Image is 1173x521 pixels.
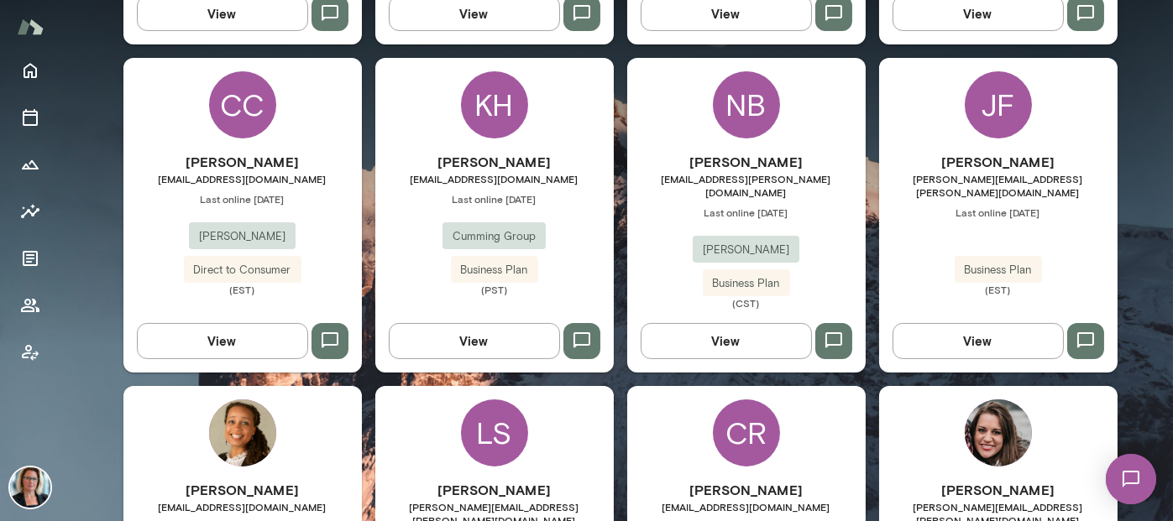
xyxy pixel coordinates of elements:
[893,323,1064,358] button: View
[461,399,528,466] div: LS
[879,480,1118,500] h6: [PERSON_NAME]
[713,71,780,138] div: NB
[123,172,362,185] span: [EMAIL_ADDRESS][DOMAIN_NAME]
[123,283,362,296] span: (EST)
[123,500,362,513] span: [EMAIL_ADDRESS][DOMAIN_NAME]
[13,54,47,87] button: Home
[627,172,866,199] span: [EMAIL_ADDRESS][PERSON_NAME][DOMAIN_NAME]
[641,323,812,358] button: View
[703,275,790,292] span: Business Plan
[137,323,308,358] button: View
[627,500,866,513] span: [EMAIL_ADDRESS][DOMAIN_NAME]
[965,399,1032,466] img: Kristin Ruehle
[879,172,1118,199] span: [PERSON_NAME][EMAIL_ADDRESS][PERSON_NAME][DOMAIN_NAME]
[879,283,1118,296] span: (EST)
[209,399,276,466] img: Vasanti Rosado
[13,336,47,369] button: Client app
[375,480,614,500] h6: [PERSON_NAME]
[442,228,546,245] span: Cumming Group
[13,195,47,228] button: Insights
[123,152,362,172] h6: [PERSON_NAME]
[461,71,528,138] div: KH
[627,152,866,172] h6: [PERSON_NAME]
[965,71,1032,138] div: JF
[375,152,614,172] h6: [PERSON_NAME]
[13,148,47,181] button: Growth Plan
[627,206,866,219] span: Last online [DATE]
[389,323,560,358] button: View
[451,262,538,279] span: Business Plan
[123,192,362,206] span: Last online [DATE]
[955,262,1042,279] span: Business Plan
[627,480,866,500] h6: [PERSON_NAME]
[879,152,1118,172] h6: [PERSON_NAME]
[13,101,47,134] button: Sessions
[375,192,614,206] span: Last online [DATE]
[13,242,47,275] button: Documents
[209,71,276,138] div: CC
[375,172,614,185] span: [EMAIL_ADDRESS][DOMAIN_NAME]
[17,11,44,43] img: Mento
[375,283,614,296] span: (PST)
[879,206,1118,219] span: Last online [DATE]
[13,289,47,322] button: Members
[10,467,50,508] img: Jennifer Alvarez
[627,296,866,310] span: (CST)
[123,480,362,500] h6: [PERSON_NAME]
[693,242,799,258] span: [PERSON_NAME]
[184,262,301,279] span: Direct to Consumer
[189,228,296,245] span: [PERSON_NAME]
[713,399,780,466] div: CR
